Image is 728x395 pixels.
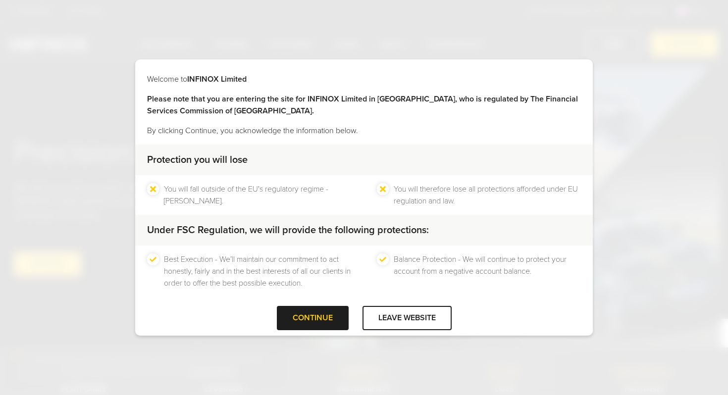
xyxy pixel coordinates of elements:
strong: Under FSC Regulation, we will provide the following protections: [147,224,429,236]
div: LEAVE WEBSITE [363,306,452,330]
p: By clicking Continue, you acknowledge the information below. [147,125,581,137]
li: Best Execution - We’ll maintain our commitment to act honestly, fairly and in the best interests ... [164,253,351,289]
strong: INFINOX Limited [187,74,247,84]
li: Balance Protection - We will continue to protect your account from a negative account balance. [394,253,581,289]
li: You will therefore lose all protections afforded under EU regulation and law. [394,183,581,207]
strong: Please note that you are entering the site for INFINOX Limited in [GEOGRAPHIC_DATA], who is regul... [147,94,578,116]
strong: Protection you will lose [147,154,248,166]
li: You will fall outside of the EU's regulatory regime - [PERSON_NAME]. [164,183,351,207]
div: CONTINUE [277,306,349,330]
p: Welcome to [147,73,581,85]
